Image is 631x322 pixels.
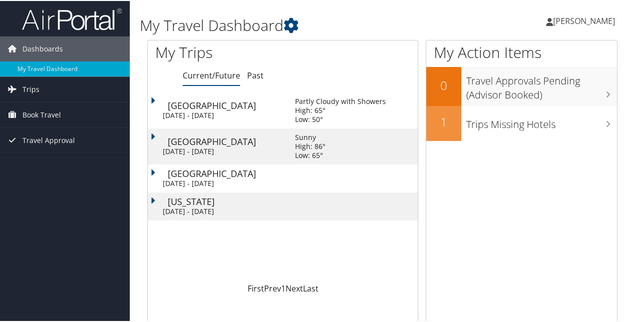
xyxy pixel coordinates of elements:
[295,96,386,105] div: Partly Cloudy with Showers
[281,282,286,293] a: 1
[466,68,617,101] h3: Travel Approvals Pending (Advisor Booked)
[248,282,264,293] a: First
[426,41,617,62] h1: My Action Items
[168,168,285,177] div: [GEOGRAPHIC_DATA]
[546,5,625,35] a: [PERSON_NAME]
[426,105,617,140] a: 1Trips Missing Hotels
[155,41,298,62] h1: My Trips
[163,178,280,187] div: [DATE] - [DATE]
[264,282,281,293] a: Prev
[168,136,285,145] div: [GEOGRAPHIC_DATA]
[22,127,75,152] span: Travel Approval
[163,146,280,155] div: [DATE] - [DATE]
[183,69,240,80] a: Current/Future
[168,100,285,109] div: [GEOGRAPHIC_DATA]
[168,196,285,205] div: [US_STATE]
[286,282,303,293] a: Next
[22,76,39,101] span: Trips
[303,282,318,293] a: Last
[140,14,463,35] h1: My Travel Dashboard
[466,111,617,130] h3: Trips Missing Hotels
[163,206,280,215] div: [DATE] - [DATE]
[426,76,461,93] h2: 0
[295,105,386,114] div: High: 65°
[22,101,61,126] span: Book Travel
[163,110,280,119] div: [DATE] - [DATE]
[22,6,122,30] img: airportal-logo.png
[295,141,325,150] div: High: 86°
[553,14,615,25] span: [PERSON_NAME]
[295,132,325,141] div: Sunny
[295,114,386,123] div: Low: 50°
[22,35,63,60] span: Dashboards
[247,69,264,80] a: Past
[426,112,461,129] h2: 1
[295,150,325,159] div: Low: 65°
[426,66,617,104] a: 0Travel Approvals Pending (Advisor Booked)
